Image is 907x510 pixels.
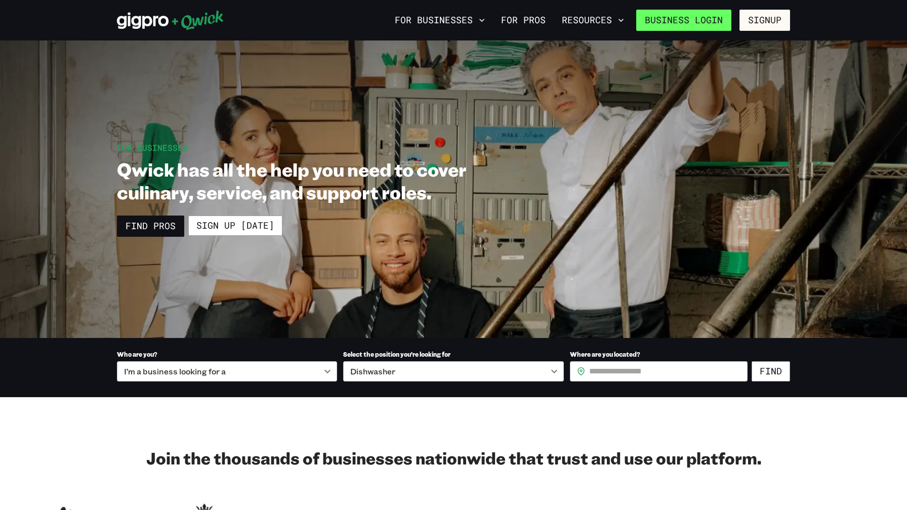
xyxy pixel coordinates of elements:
a: Find Pros [117,216,184,237]
h2: Join the thousands of businesses nationwide that trust and use our platform. [117,448,790,468]
a: Business Login [636,10,731,31]
button: Find [752,361,790,381]
button: Resources [558,12,628,29]
span: Who are you? [117,350,157,358]
a: For Pros [497,12,550,29]
div: I’m a business looking for a [117,361,337,381]
h1: Qwick has all the help you need to cover culinary, service, and support roles. [117,158,521,203]
span: Select the position you’re looking for [343,350,450,358]
span: For Businesses [117,142,188,153]
button: Signup [739,10,790,31]
a: Sign up [DATE] [188,216,282,236]
div: Dishwasher [343,361,563,381]
span: Where are you located? [570,350,640,358]
button: For Businesses [391,12,489,29]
